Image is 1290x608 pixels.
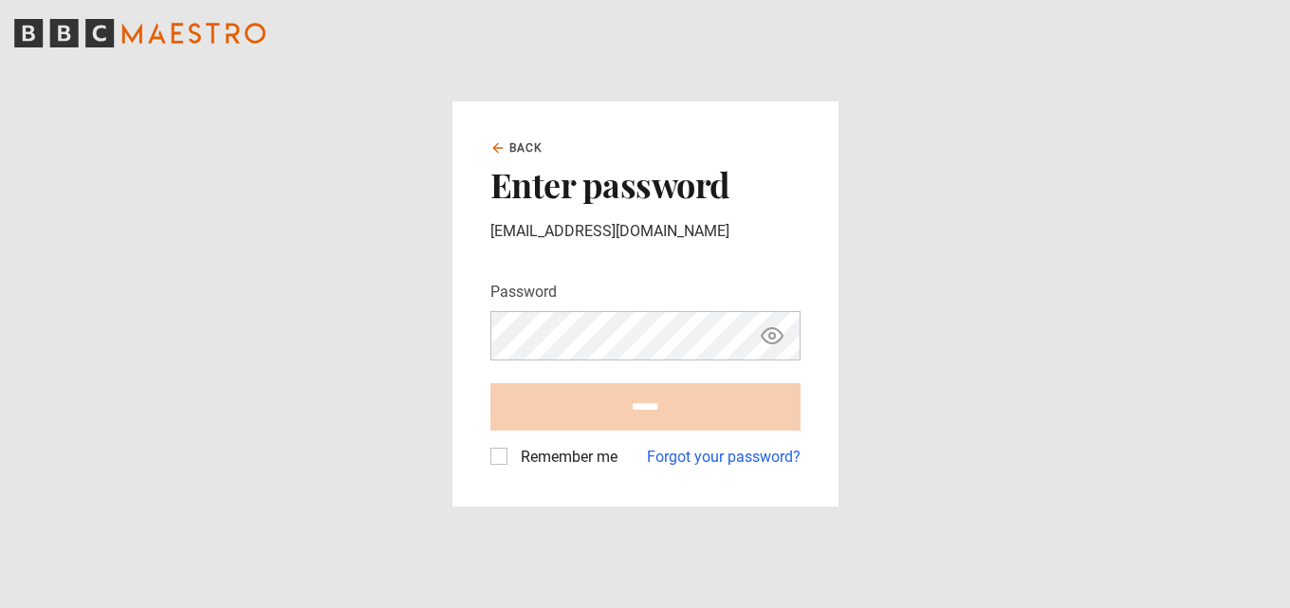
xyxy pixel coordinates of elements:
[756,320,788,353] button: Show password
[513,446,617,469] label: Remember me
[14,19,266,47] svg: BBC Maestro
[647,446,801,469] a: Forgot your password?
[490,281,557,304] label: Password
[490,220,801,243] p: [EMAIL_ADDRESS][DOMAIN_NAME]
[490,139,544,157] a: Back
[490,164,801,204] h2: Enter password
[509,139,544,157] span: Back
